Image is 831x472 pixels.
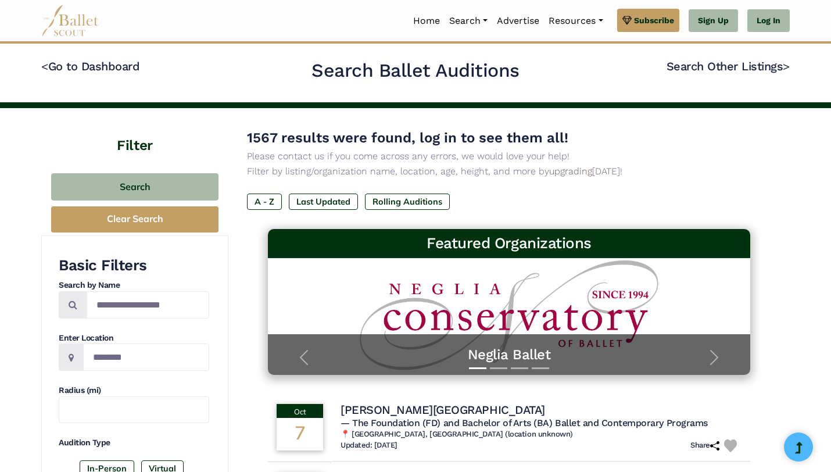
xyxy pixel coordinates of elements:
[341,402,545,417] h4: [PERSON_NAME][GEOGRAPHIC_DATA]
[544,9,607,33] a: Resources
[617,9,679,32] a: Subscribe
[690,441,719,450] h6: Share
[41,59,139,73] a: <Go to Dashboard
[311,59,520,83] h2: Search Ballet Auditions
[492,9,544,33] a: Advertise
[51,173,219,201] button: Search
[247,149,771,164] p: Please contact us if you come across any errors, we would love your help!
[59,385,209,396] h4: Radius (mi)
[289,194,358,210] label: Last Updated
[469,362,486,375] button: Slide 1
[277,418,323,450] div: 7
[277,404,323,418] div: Oct
[511,362,528,375] button: Slide 3
[51,206,219,233] button: Clear Search
[247,194,282,210] label: A - Z
[59,256,209,276] h3: Basic Filters
[622,14,632,27] img: gem.svg
[41,108,228,156] h4: Filter
[83,344,209,371] input: Location
[445,9,492,33] a: Search
[783,59,790,73] code: >
[634,14,674,27] span: Subscribe
[59,280,209,291] h4: Search by Name
[549,166,592,177] a: upgrading
[280,346,739,364] a: Neglia Ballet
[341,441,397,450] h6: Updated: [DATE]
[341,417,708,428] span: — The Foundation (FD) and Bachelor of Arts (BA) Ballet and Contemporary Programs
[409,9,445,33] a: Home
[247,130,568,146] span: 1567 results were found, log in to see them all!
[490,362,507,375] button: Slide 2
[365,194,450,210] label: Rolling Auditions
[689,9,738,33] a: Sign Up
[59,332,209,344] h4: Enter Location
[59,437,209,449] h4: Audition Type
[277,234,741,253] h3: Featured Organizations
[41,59,48,73] code: <
[247,164,771,179] p: Filter by listing/organization name, location, age, height, and more by [DATE]!
[532,362,549,375] button: Slide 4
[667,59,790,73] a: Search Other Listings>
[87,291,209,319] input: Search by names...
[747,9,790,33] a: Log In
[341,430,742,439] h6: 📍 [GEOGRAPHIC_DATA], [GEOGRAPHIC_DATA] (location unknown)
